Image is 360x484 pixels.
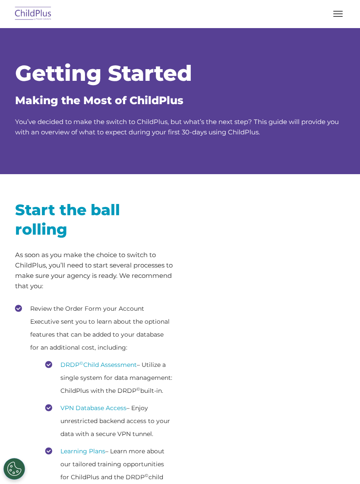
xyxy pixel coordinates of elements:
img: ChildPlus by Procare Solutions [13,4,54,24]
sup: © [79,360,83,366]
button: Cookies Settings [3,458,25,480]
li: – Utilize a single system for data management: ChildPlus with the DRDP built-in. [45,358,174,397]
a: DRDP©Child Assessment [60,361,137,369]
a: VPN Database Access [60,404,126,412]
li: – Enjoy unrestricted backend access to your data with a secure VPN tunnel. [45,401,174,440]
a: Learning Plans [60,447,105,455]
h2: Start the ball rolling [15,200,174,239]
p: As soon as you make the choice to switch to ChildPlus, you’ll need to start several processes to ... [15,250,174,291]
span: Making the Most of ChildPlus [15,94,183,107]
span: Getting Started [15,60,192,86]
sup: © [145,473,148,478]
span: You’ve decided to make the switch to ChildPlus, but what’s the next step? This guide will provide... [15,118,339,136]
sup: © [136,386,140,392]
